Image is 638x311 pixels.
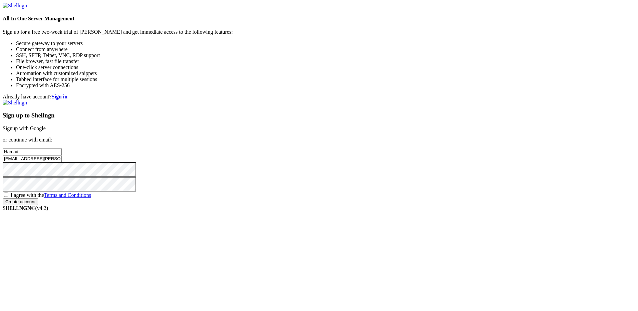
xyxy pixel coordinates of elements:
[16,76,635,82] li: Tabbed interface for multiple sessions
[16,64,635,70] li: One-click server connections
[16,40,635,46] li: Secure gateway to your servers
[3,125,46,131] a: Signup with Google
[19,205,31,211] b: NGN
[3,3,27,9] img: Shellngn
[16,82,635,88] li: Encrypted with AES-256
[16,70,635,76] li: Automation with customized snippets
[3,29,635,35] p: Sign up for a free two-week trial of [PERSON_NAME] and get immediate access to the following feat...
[16,58,635,64] li: File browser, fast file transfer
[35,205,48,211] span: 4.2.0
[52,94,68,99] a: Sign in
[3,148,62,155] input: Full name
[11,192,91,198] span: I agree with the
[3,198,38,205] input: Create account
[4,193,8,197] input: I agree with theTerms and Conditions
[3,94,635,100] div: Already have account?
[3,16,635,22] h4: All In One Server Management
[3,137,635,143] p: or continue with email:
[16,46,635,52] li: Connect from anywhere
[3,112,635,119] h3: Sign up to Shellngn
[3,205,48,211] span: SHELL ©
[3,100,27,106] img: Shellngn
[16,52,635,58] li: SSH, SFTP, Telnet, VNC, RDP support
[44,192,91,198] a: Terms and Conditions
[3,155,62,162] input: Email address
